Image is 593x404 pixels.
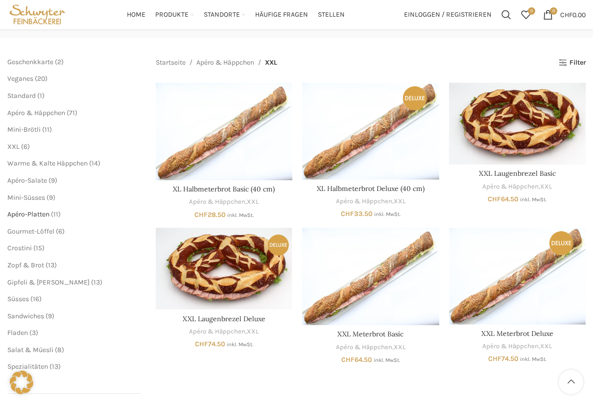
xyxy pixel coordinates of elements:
span: XXL [7,143,20,151]
a: Startseite [156,57,186,68]
a: Apéro & Häppchen [482,182,539,191]
span: 15 [36,244,42,252]
span: 20 [37,74,45,83]
bdi: 33.50 [341,210,373,218]
span: Home [127,10,145,20]
small: inkl. MwSt. [374,357,400,363]
a: XXL Laugenbrezel Basic [479,169,556,178]
a: Sandwiches [7,312,44,320]
div: Meine Wunschliste [516,5,536,24]
span: Fladen [7,329,28,337]
a: Suchen [497,5,516,24]
span: 1 [40,92,42,100]
span: Einloggen / Registrieren [404,11,492,18]
a: Apéro & Häppchen [189,327,245,336]
a: Apéro-Platten [7,210,49,218]
a: Standard [7,92,36,100]
span: Standorte [204,10,240,20]
bdi: 0.00 [560,10,586,19]
span: 9 [49,193,53,202]
span: 16 [33,295,39,303]
a: Salat & Müesli [7,346,53,354]
a: Veganes [7,74,33,83]
bdi: 28.50 [194,211,226,219]
span: CHF [194,211,208,219]
a: Site logo [7,10,68,18]
a: Apéro & Häppchen [189,197,245,207]
span: 0 [550,7,557,15]
div: , [449,342,586,351]
a: XXL Laugenbrezel Deluxe [183,314,265,323]
span: 11 [45,125,49,134]
a: Zopf & Brot [7,261,44,269]
div: , [156,197,292,207]
a: XXL [540,342,552,351]
a: Apéro-Salate [7,176,47,185]
span: Apéro & Häppchen [7,109,65,117]
a: Apéro & Häppchen [196,57,254,68]
a: Apéro & Häppchen [336,343,392,352]
a: Scroll to top button [559,370,583,394]
span: 71 [69,109,75,117]
small: inkl. MwSt. [520,356,546,362]
div: , [302,343,439,352]
div: , [302,197,439,206]
a: Einloggen / Registrieren [399,5,497,24]
a: XL Halbmeterbrot Deluxe (40 cm) [302,83,439,180]
bdi: 74.50 [195,340,225,348]
small: inkl. MwSt. [374,211,401,217]
a: Geschenkkarte [7,58,53,66]
a: XL Halbmeterbrot Deluxe (40 cm) [317,184,425,193]
a: Crostini [7,244,32,252]
span: 9 [48,312,52,320]
a: XXL Meterbrot Basic [337,330,403,338]
div: , [156,327,292,336]
a: Mini-Brötli [7,125,41,134]
span: 8 [57,346,62,354]
a: Süsses [7,295,29,303]
a: Häufige Fragen [255,5,308,24]
a: Standorte [204,5,245,24]
small: inkl. MwSt. [520,196,546,203]
a: XXL Laugenbrezel Basic [449,83,586,165]
span: CHF [488,195,501,203]
a: Apéro & Häppchen [336,197,392,206]
span: 13 [48,261,54,269]
span: Häufige Fragen [255,10,308,20]
span: 6 [24,143,27,151]
bdi: 64.50 [488,195,519,203]
a: 0 [516,5,536,24]
a: XL Halbmeterbrot Basic (40 cm) [156,83,292,180]
a: XXL [247,197,259,207]
span: CHF [341,210,354,218]
a: Gipfeli & [PERSON_NAME] [7,278,90,286]
span: 2 [57,58,61,66]
span: 11 [53,210,58,218]
a: Warme & Kalte Häppchen [7,159,88,167]
bdi: 64.50 [341,356,372,364]
a: Stellen [318,5,345,24]
a: XXL [394,197,405,206]
span: Mini-Süsses [7,193,45,202]
a: Filter [559,59,586,67]
a: XXL Laugenbrezel Deluxe [156,228,292,309]
span: 13 [52,362,58,371]
small: inkl. MwSt. [227,212,254,218]
span: XXL [265,57,277,68]
span: 6 [58,227,62,236]
a: XL Halbmeterbrot Basic (40 cm) [173,185,275,193]
a: XXL [394,343,405,352]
